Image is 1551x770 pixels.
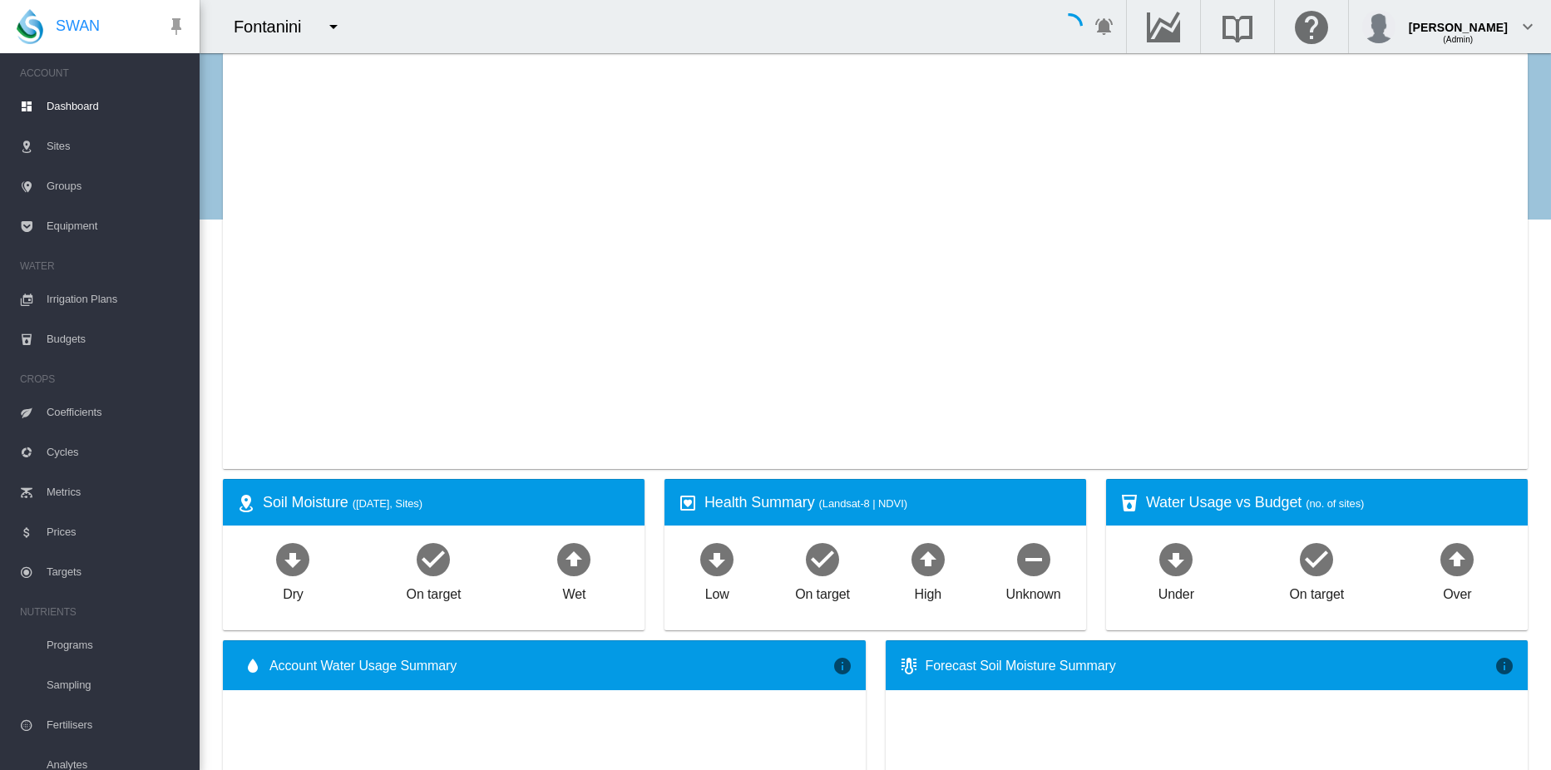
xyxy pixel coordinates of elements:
[47,392,186,432] span: Coefficients
[47,206,186,246] span: Equipment
[554,539,594,579] md-icon: icon-arrow-up-bold-circle
[1494,656,1514,676] md-icon: icon-information
[803,539,842,579] md-icon: icon-checkbox-marked-circle
[47,432,186,472] span: Cycles
[47,512,186,552] span: Prices
[1437,539,1477,579] md-icon: icon-arrow-up-bold-circle
[908,539,948,579] md-icon: icon-arrow-up-bold-circle
[263,492,631,513] div: Soil Moisture
[47,166,186,206] span: Groups
[236,493,256,513] md-icon: icon-map-marker-radius
[47,552,186,592] span: Targets
[1218,17,1257,37] md-icon: Search the knowledge base
[283,579,304,604] div: Dry
[1094,17,1114,37] md-icon: icon-bell-ring
[47,86,186,126] span: Dashboard
[47,625,186,665] span: Programs
[1289,579,1344,604] div: On target
[1443,35,1473,44] span: (Admin)
[20,366,186,392] span: CROPS
[317,10,350,43] button: icon-menu-down
[1292,17,1331,37] md-icon: Click here for help
[704,492,1073,513] div: Health Summary
[269,657,832,675] span: Account Water Usage Summary
[1143,17,1183,37] md-icon: Go to the Data Hub
[1014,539,1054,579] md-icon: icon-minus-circle
[1146,492,1514,513] div: Water Usage vs Budget
[1088,10,1121,43] button: icon-bell-ring
[1306,497,1364,510] span: (no. of sites)
[1297,539,1336,579] md-icon: icon-checkbox-marked-circle
[47,705,186,745] span: Fertilisers
[407,579,462,604] div: On target
[1006,579,1061,604] div: Unknown
[819,497,907,510] span: (Landsat-8 | NDVI)
[17,9,43,44] img: SWAN-Landscape-Logo-Colour-drop.png
[166,17,186,37] md-icon: icon-pin
[324,17,343,37] md-icon: icon-menu-down
[56,16,100,37] span: SWAN
[1158,579,1194,604] div: Under
[243,656,263,676] md-icon: icon-water
[353,497,422,510] span: ([DATE], Sites)
[47,472,186,512] span: Metrics
[20,60,186,86] span: ACCOUNT
[926,657,1495,675] div: Forecast Soil Moisture Summary
[20,253,186,279] span: WATER
[832,656,852,676] md-icon: icon-information
[47,319,186,359] span: Budgets
[273,539,313,579] md-icon: icon-arrow-down-bold-circle
[20,599,186,625] span: NUTRIENTS
[915,579,942,604] div: High
[678,493,698,513] md-icon: icon-heart-box-outline
[1518,17,1538,37] md-icon: icon-chevron-down
[697,539,737,579] md-icon: icon-arrow-down-bold-circle
[562,579,585,604] div: Wet
[795,579,850,604] div: On target
[705,579,729,604] div: Low
[1409,12,1508,29] div: [PERSON_NAME]
[1156,539,1196,579] md-icon: icon-arrow-down-bold-circle
[234,15,316,38] div: Fontanini
[1119,493,1139,513] md-icon: icon-cup-water
[47,126,186,166] span: Sites
[899,656,919,676] md-icon: icon-thermometer-lines
[1443,579,1471,604] div: Over
[47,279,186,319] span: Irrigation Plans
[413,539,453,579] md-icon: icon-checkbox-marked-circle
[47,665,186,705] span: Sampling
[1362,10,1395,43] img: profile.jpg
